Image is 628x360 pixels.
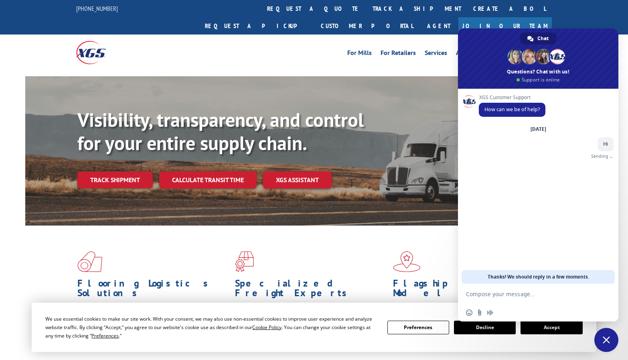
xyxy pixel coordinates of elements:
a: For Retailers [381,50,416,59]
a: Request a pickup [199,17,315,35]
a: Chat [520,33,557,45]
img: xgs-icon-total-supply-chain-intelligence-red [77,251,102,272]
span: As an industry carrier of choice, XGS has brought innovation and dedication to flooring logistics... [77,302,229,330]
a: Agent [419,17,458,35]
button: Decline [454,321,516,334]
a: Close chat [594,328,618,352]
button: Accept [521,321,582,334]
span: How can we be of help? [484,106,540,113]
span: Audio message [487,309,493,316]
b: Visibility, transparency, and control for your entire supply chain. [77,107,364,155]
img: xgs-icon-flagship-distribution-model-red [393,251,421,272]
span: Cookie Policy [252,324,282,331]
div: Cookie Consent Prompt [32,303,596,352]
img: xgs-icon-focused-on-flooring-red [235,251,254,272]
h1: Flooring Logistics Solutions [77,279,229,302]
div: [DATE] [531,127,546,132]
textarea: Compose your message... [466,284,594,304]
span: XGS Customer Support [479,95,545,100]
span: Our agile distribution network gives you nationwide inventory management on demand. [393,302,541,321]
span: Sending [591,153,608,159]
h1: Flagship Distribution Model [393,279,545,302]
span: Chat [537,33,549,45]
a: Advantages [456,50,489,59]
span: Hi [603,140,608,147]
span: Send a file [476,309,483,316]
a: Customer Portal [315,17,419,35]
span: Preferences [91,332,119,339]
span: Thanks! We should reply in a few moments. [488,270,589,284]
span: Insert an emoji [466,309,472,316]
a: Track shipment [77,171,153,188]
a: For Mills [347,50,372,59]
div: We use essential cookies to make our site work. With your consent, we may also use non-essential ... [45,315,377,340]
a: [PHONE_NUMBER] [76,4,118,12]
button: Preferences [387,321,449,334]
p: From 123 overlength loads to delicate cargo, our experienced staff knows the best way to move you... [235,302,387,338]
a: Join Our Team [458,17,552,35]
h1: Specialized Freight Experts [235,279,387,302]
a: Services [425,50,447,59]
a: Calculate transit time [159,171,257,189]
a: XGS ASSISTANT [263,171,332,189]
